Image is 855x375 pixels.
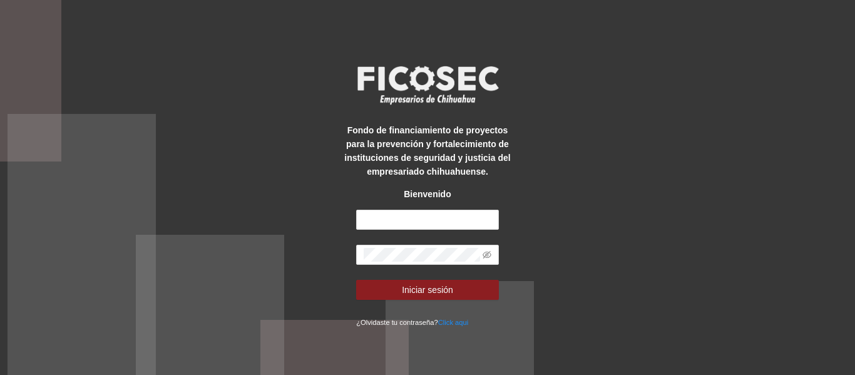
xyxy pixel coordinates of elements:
strong: Fondo de financiamiento de proyectos para la prevención y fortalecimiento de instituciones de seg... [344,125,510,177]
button: Iniciar sesión [356,280,499,300]
span: eye-invisible [483,250,491,259]
a: Click aqui [438,319,469,326]
strong: Bienvenido [404,189,451,199]
span: Iniciar sesión [402,283,453,297]
small: ¿Olvidaste tu contraseña? [356,319,468,326]
img: logo [349,62,506,108]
